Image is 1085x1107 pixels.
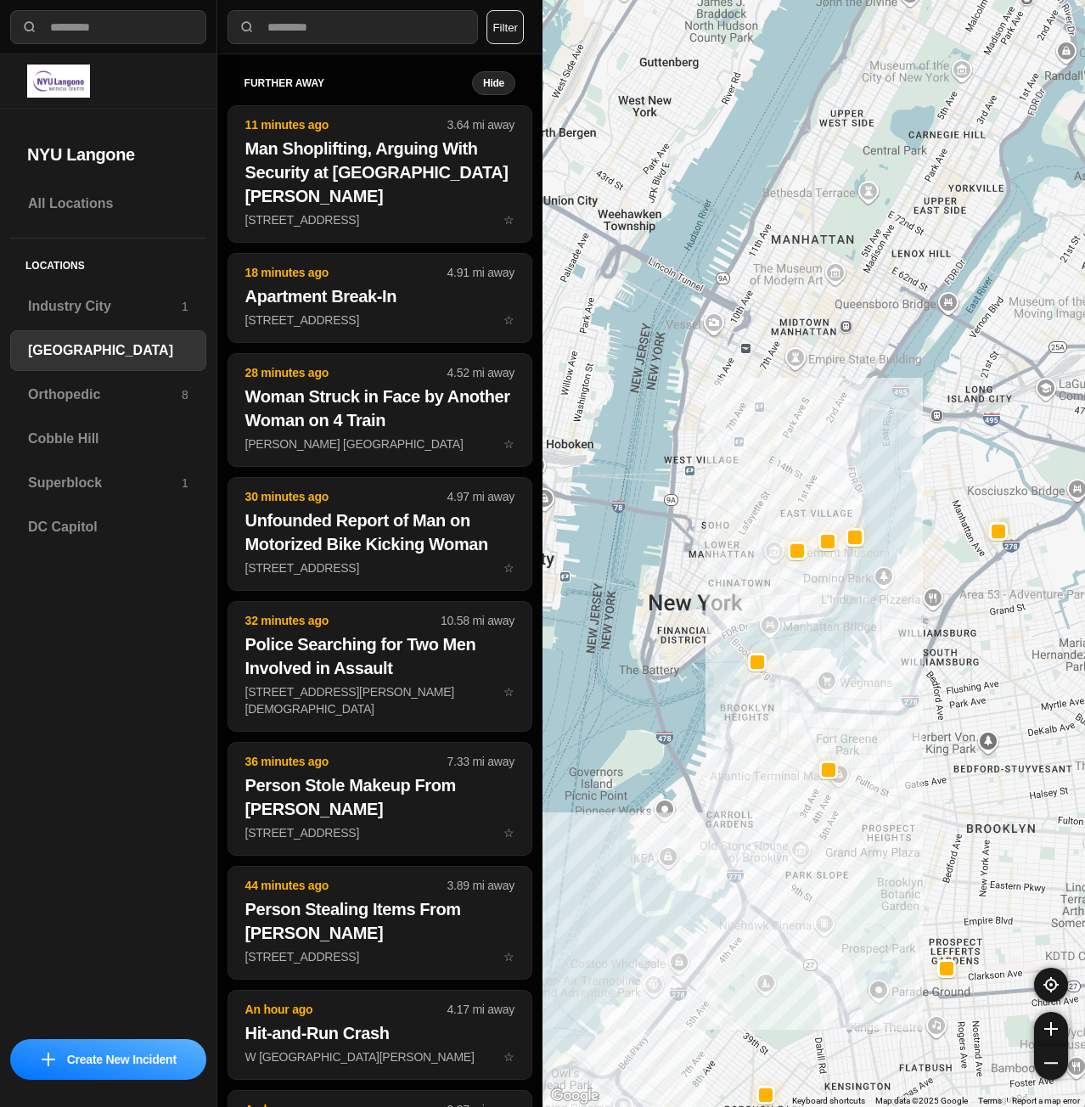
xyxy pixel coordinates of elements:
[245,116,447,133] p: 11 minutes ago
[245,264,447,281] p: 18 minutes ago
[792,1095,865,1107] button: Keyboard shortcuts
[503,313,514,327] span: star
[245,312,514,329] p: [STREET_ADDRESS]
[27,143,189,166] h2: NYU Langone
[547,1085,603,1107] a: Open this area in Google Maps (opens a new window)
[447,264,514,281] p: 4.91 mi away
[228,866,532,980] button: 44 minutes ago3.89 mi awayPerson Stealing Items From [PERSON_NAME][STREET_ADDRESS]star
[245,1001,447,1018] p: An hour ago
[42,1053,55,1066] img: icon
[472,71,515,95] button: Hide
[447,116,514,133] p: 3.64 mi away
[28,194,188,214] h3: All Locations
[441,612,514,629] p: 10.58 mi away
[228,253,532,343] button: 18 minutes ago4.91 mi awayApartment Break-In[STREET_ADDRESS]star
[245,385,514,432] h2: Woman Struck in Face by Another Woman on 4 Train
[245,1048,514,1065] p: W [GEOGRAPHIC_DATA][PERSON_NAME]
[28,429,188,449] h3: Cobble Hill
[245,284,514,308] h2: Apartment Break-In
[228,742,532,856] button: 36 minutes ago7.33 mi awayPerson Stole Makeup From [PERSON_NAME][STREET_ADDRESS]star
[245,877,447,894] p: 44 minutes ago
[447,877,514,894] p: 3.89 mi away
[447,364,514,381] p: 4.52 mi away
[10,507,206,548] a: DC Capitol
[245,773,514,821] h2: Person Stole Makeup From [PERSON_NAME]
[28,517,188,537] h3: DC Capitol
[483,76,504,90] small: Hide
[245,948,514,965] p: [STREET_ADDRESS]
[1044,1022,1058,1036] img: zoom-in
[503,685,514,699] span: star
[447,488,514,505] p: 4.97 mi away
[10,330,206,371] a: [GEOGRAPHIC_DATA]
[1012,1096,1080,1105] a: Report a map error
[10,239,206,286] h5: Locations
[228,105,532,243] button: 11 minutes ago3.64 mi awayMan Shoplifting, Arguing With Security at [GEOGRAPHIC_DATA][PERSON_NAME...
[228,436,532,451] a: 28 minutes ago4.52 mi awayWoman Struck in Face by Another Woman on 4 Train[PERSON_NAME] [GEOGRAPH...
[239,19,256,36] img: search
[875,1096,968,1105] span: Map data ©2025 Google
[10,419,206,459] a: Cobble Hill
[503,826,514,840] span: star
[182,386,188,403] p: 8
[10,374,206,415] a: Orthopedic8
[503,561,514,575] span: star
[503,1050,514,1064] span: star
[228,825,532,840] a: 36 minutes ago7.33 mi awayPerson Stole Makeup From [PERSON_NAME][STREET_ADDRESS]star
[182,475,188,492] p: 1
[28,473,182,493] h3: Superblock
[228,477,532,591] button: 30 minutes ago4.97 mi awayUnfounded Report of Man on Motorized Bike Kicking Woman[STREET_ADDRESS]...
[10,286,206,327] a: Industry City1
[245,509,514,556] h2: Unfounded Report of Man on Motorized Bike Kicking Woman
[28,296,182,317] h3: Industry City
[1034,1046,1068,1080] button: zoom-out
[447,1001,514,1018] p: 4.17 mi away
[1043,977,1059,992] img: recenter
[503,213,514,227] span: star
[547,1085,603,1107] img: Google
[228,312,532,327] a: 18 minutes ago4.91 mi awayApartment Break-In[STREET_ADDRESS]star
[10,1039,206,1080] button: iconCreate New Incident
[228,560,532,575] a: 30 minutes ago4.97 mi awayUnfounded Report of Man on Motorized Bike Kicking Woman[STREET_ADDRESS]...
[245,435,514,452] p: [PERSON_NAME] [GEOGRAPHIC_DATA]
[1044,1056,1058,1070] img: zoom-out
[228,1049,532,1064] a: An hour ago4.17 mi awayHit-and-Run CrashW [GEOGRAPHIC_DATA][PERSON_NAME]star
[486,10,524,44] button: Filter
[28,340,188,361] h3: [GEOGRAPHIC_DATA]
[10,183,206,224] a: All Locations
[21,19,38,36] img: search
[245,612,441,629] p: 32 minutes ago
[67,1051,177,1068] p: Create New Incident
[228,353,532,467] button: 28 minutes ago4.52 mi awayWoman Struck in Face by Another Woman on 4 Train[PERSON_NAME] [GEOGRAPH...
[245,488,447,505] p: 30 minutes ago
[245,559,514,576] p: [STREET_ADDRESS]
[503,437,514,451] span: star
[228,990,532,1080] button: An hour ago4.17 mi awayHit-and-Run CrashW [GEOGRAPHIC_DATA][PERSON_NAME]star
[28,385,182,405] h3: Orthopedic
[10,463,206,503] a: Superblock1
[1034,1012,1068,1046] button: zoom-in
[228,212,532,227] a: 11 minutes ago3.64 mi awayMan Shoplifting, Arguing With Security at [GEOGRAPHIC_DATA][PERSON_NAME...
[245,1021,514,1045] h2: Hit-and-Run Crash
[228,601,532,732] button: 32 minutes ago10.58 mi awayPolice Searching for Two Men Involved in Assault[STREET_ADDRESS][PERSO...
[447,753,514,770] p: 7.33 mi away
[245,211,514,228] p: [STREET_ADDRESS]
[978,1096,1002,1105] a: Terms (opens in new tab)
[228,684,532,699] a: 32 minutes ago10.58 mi awayPolice Searching for Two Men Involved in Assault[STREET_ADDRESS][PERSO...
[245,753,447,770] p: 36 minutes ago
[245,76,472,90] h5: further away
[245,824,514,841] p: [STREET_ADDRESS]
[245,364,447,381] p: 28 minutes ago
[228,949,532,964] a: 44 minutes ago3.89 mi awayPerson Stealing Items From [PERSON_NAME][STREET_ADDRESS]star
[245,897,514,945] h2: Person Stealing Items From [PERSON_NAME]
[27,65,90,98] img: logo
[503,950,514,964] span: star
[182,298,188,315] p: 1
[245,137,514,208] h2: Man Shoplifting, Arguing With Security at [GEOGRAPHIC_DATA][PERSON_NAME]
[245,632,514,680] h2: Police Searching for Two Men Involved in Assault
[1034,968,1068,1002] button: recenter
[245,683,514,717] p: [STREET_ADDRESS][PERSON_NAME][DEMOGRAPHIC_DATA]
